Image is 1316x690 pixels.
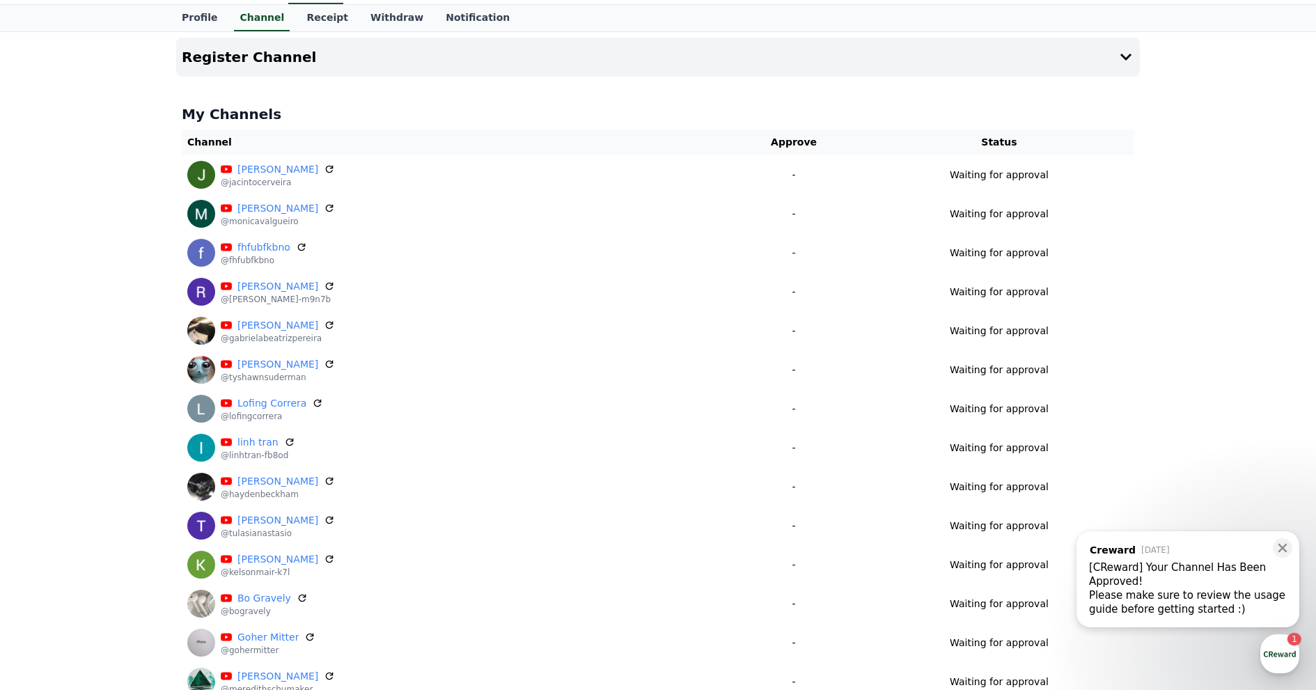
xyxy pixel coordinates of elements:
[950,402,1049,416] p: Waiting for approval
[221,411,323,422] p: @lofingcorrera
[729,207,859,221] p: -
[187,239,215,267] img: fhfubfkbno
[187,473,215,501] img: Hayden Beckham
[237,240,290,255] a: fhfubfkbno
[237,669,318,684] a: [PERSON_NAME]
[221,333,335,344] p: @gabrielabeatrizpereira
[950,675,1049,689] p: Waiting for approval
[723,130,864,155] th: Approve
[187,161,215,189] img: Jacinto Cerveira
[182,130,723,155] th: Channel
[221,450,295,461] p: @linhtran-fb8od
[221,606,308,617] p: @bogravely
[295,5,359,31] a: Receipt
[950,519,1049,533] p: Waiting for approval
[729,597,859,611] p: -
[116,463,157,474] span: Messages
[950,558,1049,572] p: Waiting for approval
[187,356,215,384] img: Tyshawn Suderman
[187,317,215,345] img: Gabriela Beatriz Pereira
[187,278,215,306] img: Robin
[221,489,335,500] p: @haydenbeckham
[187,434,215,462] img: linh tran
[187,200,215,228] img: Monica Valgueiro
[141,441,146,452] span: 1
[36,462,60,473] span: Home
[221,645,315,656] p: @gohermitter
[864,130,1134,155] th: Status
[221,216,335,227] p: @monicavalgueiro
[729,246,859,260] p: -
[221,372,335,383] p: @tyshawnsuderman
[221,294,335,305] p: @[PERSON_NAME]-m9n7b
[950,324,1049,338] p: Waiting for approval
[729,402,859,416] p: -
[237,591,291,606] a: Bo Gravely
[950,285,1049,299] p: Waiting for approval
[237,162,318,177] a: [PERSON_NAME]
[176,38,1140,77] button: Register Channel
[237,279,318,294] a: [PERSON_NAME]
[221,177,335,188] p: @jacintocerveira
[237,630,299,645] a: Goher Mitter
[221,255,307,266] p: @fhfubfkbno
[237,318,318,333] a: [PERSON_NAME]
[187,629,215,657] img: Goher Mitter
[221,528,335,539] p: @tulasianastasio
[237,552,318,567] a: [PERSON_NAME]
[187,590,215,618] img: Bo Gravely
[180,441,267,476] a: Settings
[237,513,318,528] a: [PERSON_NAME]
[187,551,215,579] img: Kelson Mair
[950,441,1049,455] p: Waiting for approval
[92,441,180,476] a: 1Messages
[237,474,318,489] a: [PERSON_NAME]
[171,5,228,31] a: Profile
[950,480,1049,494] p: Waiting for approval
[187,512,215,540] img: Tulasi Anastasio
[729,636,859,650] p: -
[729,324,859,338] p: -
[729,285,859,299] p: -
[950,597,1049,611] p: Waiting for approval
[237,357,318,372] a: [PERSON_NAME]
[221,567,335,578] p: @kelsonmair-k7l
[4,441,92,476] a: Home
[950,363,1049,377] p: Waiting for approval
[729,519,859,533] p: -
[182,104,1134,124] h4: My Channels
[729,363,859,377] p: -
[359,5,434,31] a: Withdraw
[729,558,859,572] p: -
[950,636,1049,650] p: Waiting for approval
[234,5,290,31] a: Channel
[237,201,318,216] a: [PERSON_NAME]
[729,675,859,689] p: -
[237,435,279,450] a: linh tran
[434,5,521,31] a: Notification
[950,207,1049,221] p: Waiting for approval
[729,480,859,494] p: -
[950,246,1049,260] p: Waiting for approval
[182,49,316,65] h4: Register Channel
[187,395,215,423] img: Lofing Correra
[950,168,1049,182] p: Waiting for approval
[237,396,306,411] a: Lofing Correra
[206,462,240,473] span: Settings
[729,168,859,182] p: -
[729,441,859,455] p: -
